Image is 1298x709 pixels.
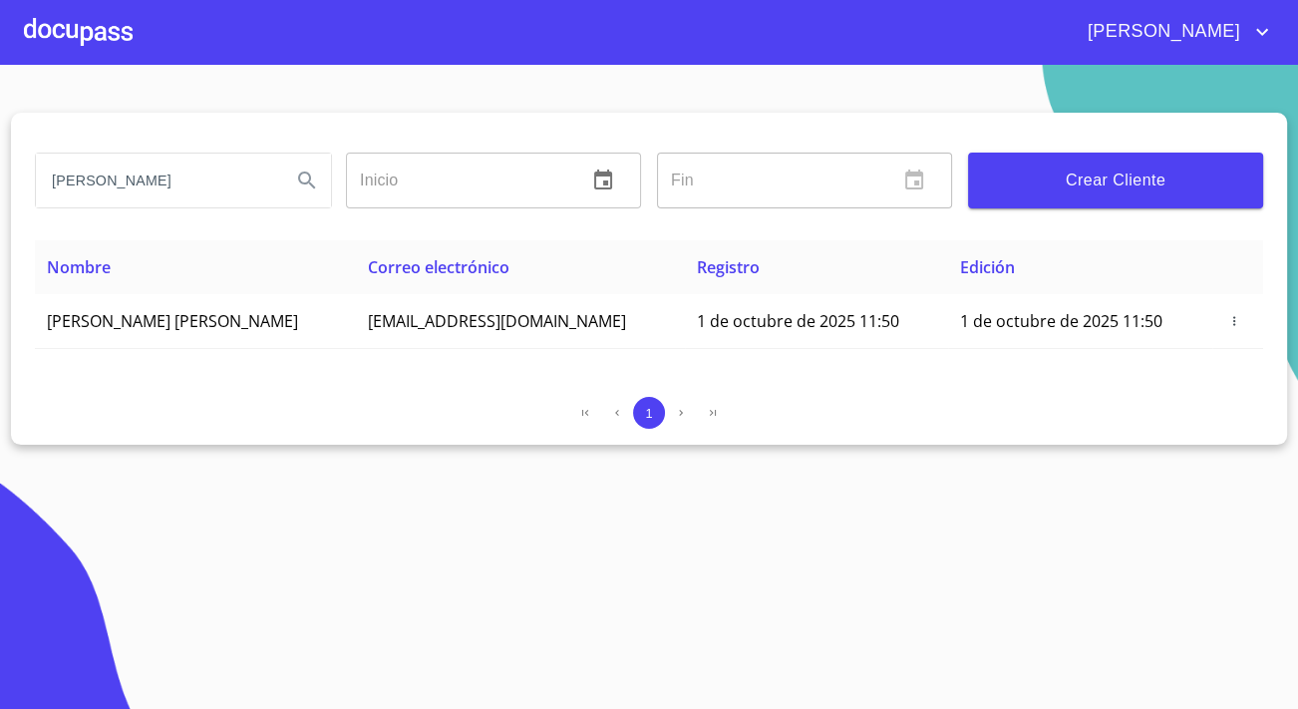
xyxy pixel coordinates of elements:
[368,310,626,332] span: [EMAIL_ADDRESS][DOMAIN_NAME]
[1073,16,1250,48] span: [PERSON_NAME]
[36,154,275,207] input: search
[697,256,760,278] span: Registro
[984,167,1247,194] span: Crear Cliente
[633,397,665,429] button: 1
[1073,16,1274,48] button: account of current user
[697,310,899,332] span: 1 de octubre de 2025 11:50
[960,310,1162,332] span: 1 de octubre de 2025 11:50
[368,256,509,278] span: Correo electrónico
[47,310,298,332] span: [PERSON_NAME] [PERSON_NAME]
[645,406,652,421] span: 1
[47,256,111,278] span: Nombre
[960,256,1015,278] span: Edición
[968,153,1263,208] button: Crear Cliente
[283,157,331,204] button: Search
